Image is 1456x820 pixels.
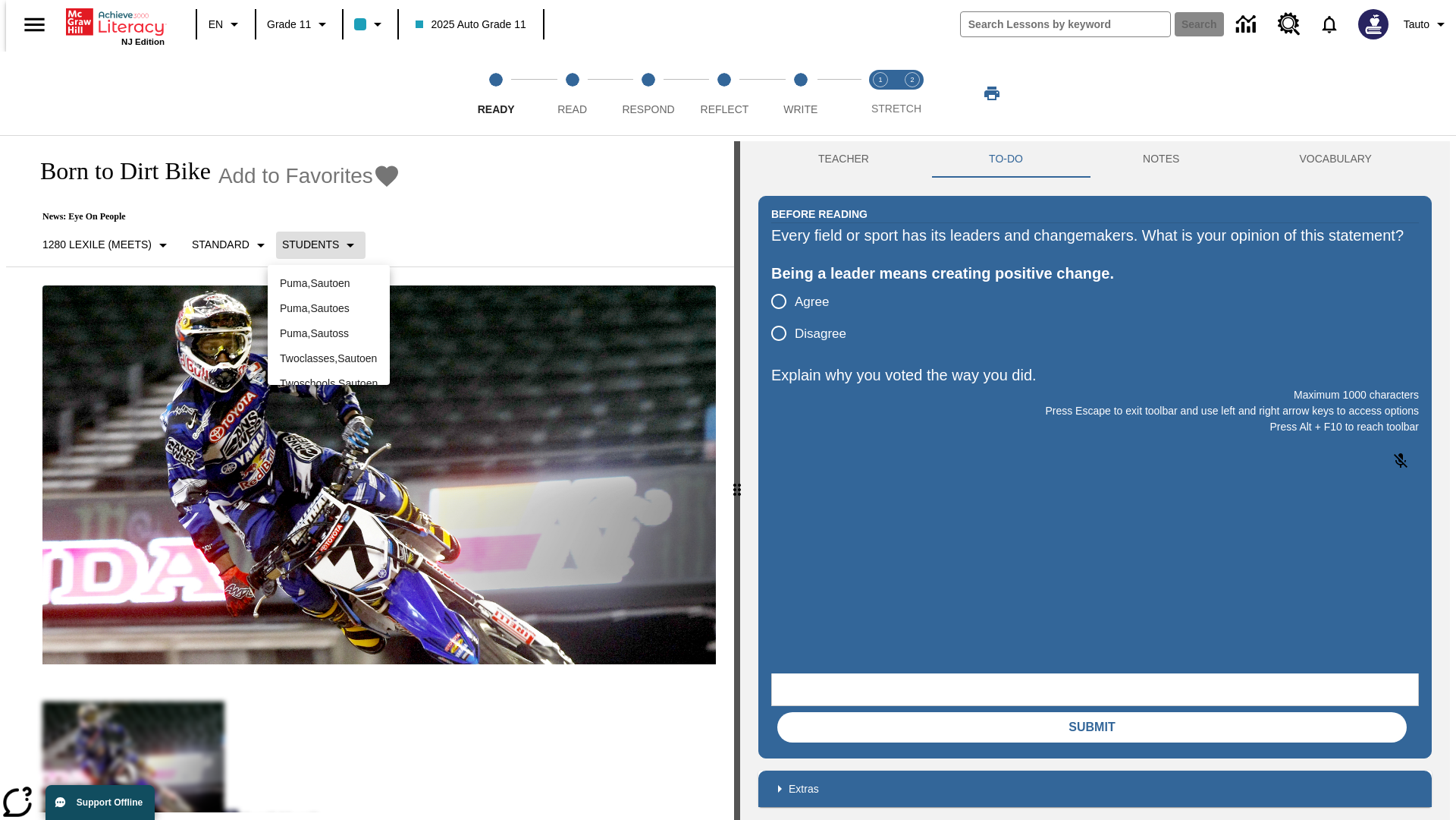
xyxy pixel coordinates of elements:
p: Puma , Sautoen [280,276,378,292]
p: Puma , Sautoes [280,301,378,317]
p: Twoclasses , Sautoen [280,351,378,367]
p: Puma , Sautoss [280,326,378,342]
p: Twoschools , Sautoen [280,376,378,392]
body: Explain why you voted the way you did. Maximum 1000 characters Press Alt + F10 to reach toolbar P... [6,12,221,26]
